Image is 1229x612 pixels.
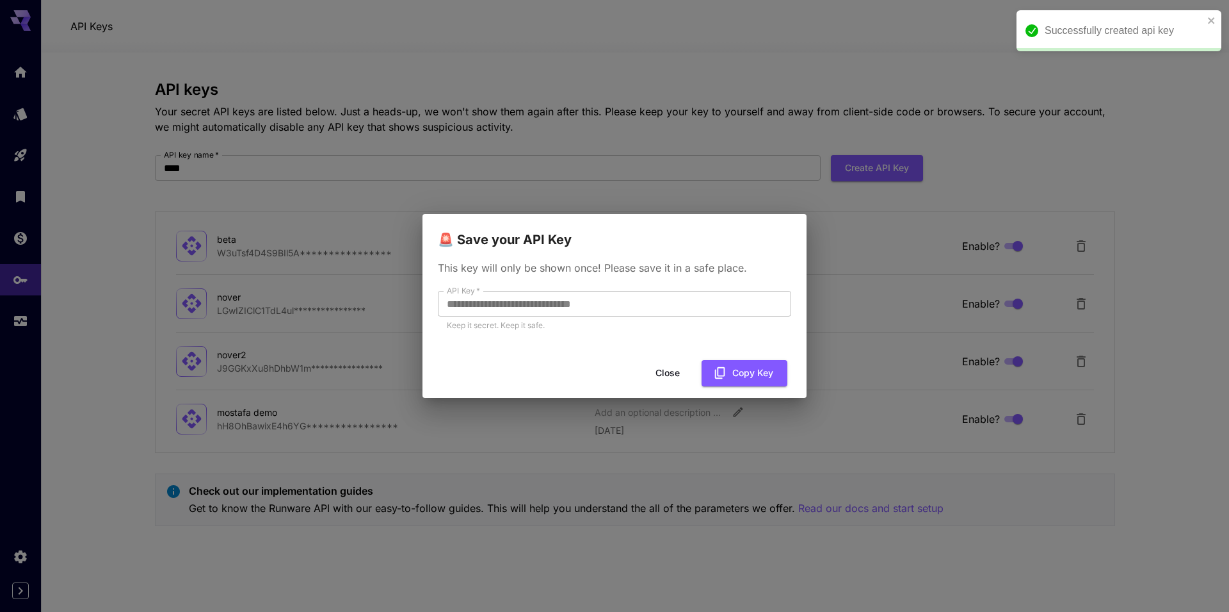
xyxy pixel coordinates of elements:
p: Keep it secret. Keep it safe. [447,319,782,332]
h2: 🚨 Save your API Key [422,214,807,250]
button: close [1207,15,1216,26]
button: Close [639,360,696,386]
p: This key will only be shown once! Please save it in a safe place. [438,260,791,276]
button: Copy Key [702,360,787,386]
div: Successfully created api key [1045,23,1203,38]
label: API Key [447,285,480,296]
